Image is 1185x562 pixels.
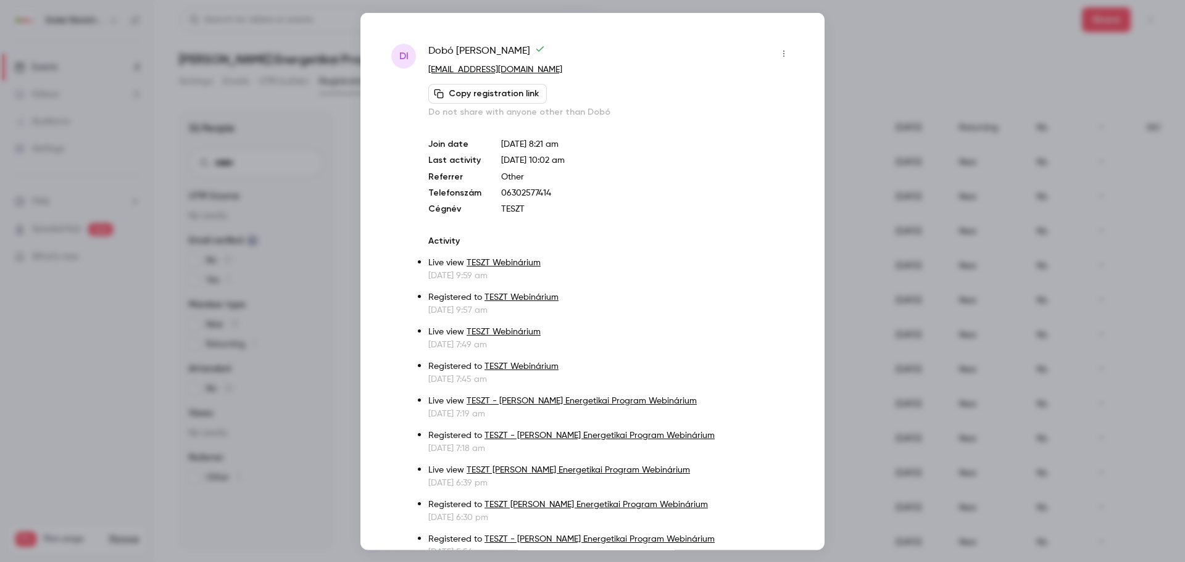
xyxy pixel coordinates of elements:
[428,154,481,167] p: Last activity
[428,202,481,215] p: Cégnév
[428,43,545,63] span: Dobó [PERSON_NAME]
[484,362,559,370] a: TESZT Webinárium
[428,325,794,338] p: Live view
[428,511,794,523] p: [DATE] 6:30 pm
[428,373,794,385] p: [DATE] 7:45 am
[467,396,697,405] a: TESZT - [PERSON_NAME] Energetikai Program Webinárium
[428,304,794,316] p: [DATE] 9:57 am
[484,500,708,508] a: TESZT [PERSON_NAME] Energetikai Program Webinárium
[428,291,794,304] p: Registered to
[467,258,541,267] a: TESZT Webinárium
[428,407,794,419] p: [DATE] 7:19 am
[428,476,794,489] p: [DATE] 6:39 pm
[428,360,794,373] p: Registered to
[428,442,794,454] p: [DATE] 7:18 am
[399,48,409,63] span: DI
[467,465,690,474] a: TESZT [PERSON_NAME] Energetikai Program Webinárium
[428,394,794,407] p: Live view
[501,202,794,215] p: TESZT
[428,170,481,183] p: Referrer
[428,138,481,150] p: Join date
[501,155,565,164] span: [DATE] 10:02 am
[501,170,794,183] p: Other
[428,256,794,269] p: Live view
[428,338,794,350] p: [DATE] 7:49 am
[484,292,559,301] a: TESZT Webinárium
[428,429,794,442] p: Registered to
[428,234,794,247] p: Activity
[501,138,794,150] p: [DATE] 8:21 am
[428,186,481,199] p: Telefonszám
[484,431,715,439] a: TESZT - [PERSON_NAME] Energetikai Program Webinárium
[484,534,715,543] a: TESZT - [PERSON_NAME] Energetikai Program Webinárium
[428,545,794,558] p: [DATE] 5:54 pm
[428,269,794,281] p: [DATE] 9:59 am
[467,327,541,336] a: TESZT Webinárium
[501,186,794,199] p: 06302577414
[428,498,794,511] p: Registered to
[428,65,562,73] a: [EMAIL_ADDRESS][DOMAIN_NAME]
[428,105,794,118] p: Do not share with anyone other than Dobó
[428,463,794,476] p: Live view
[428,83,547,103] button: Copy registration link
[428,532,794,545] p: Registered to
